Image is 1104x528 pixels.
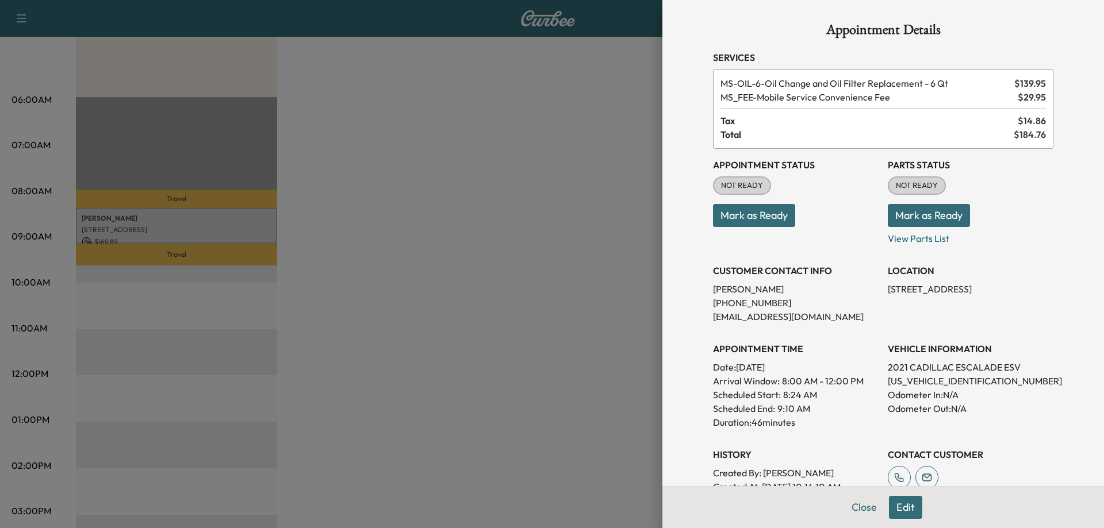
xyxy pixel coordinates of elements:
[888,388,1053,402] p: Odometer In: N/A
[713,360,879,374] p: Date: [DATE]
[713,415,879,429] p: Duration: 46 minutes
[713,448,879,461] h3: History
[888,448,1053,461] h3: CONTACT CUSTOMER
[713,402,775,415] p: Scheduled End:
[1014,76,1046,90] span: $ 139.95
[888,374,1053,388] p: [US_VEHICLE_IDENTIFICATION_NUMBER]
[713,466,879,480] p: Created By : [PERSON_NAME]
[888,402,1053,415] p: Odometer Out: N/A
[888,227,1053,245] p: View Parts List
[720,114,1018,128] span: Tax
[888,264,1053,278] h3: LOCATION
[783,388,817,402] p: 8:24 AM
[888,158,1053,172] h3: Parts Status
[713,296,879,310] p: [PHONE_NUMBER]
[713,282,879,296] p: [PERSON_NAME]
[720,90,1013,104] span: Mobile Service Convenience Fee
[713,310,879,323] p: [EMAIL_ADDRESS][DOMAIN_NAME]
[888,204,970,227] button: Mark as Ready
[782,374,864,388] span: 8:00 AM - 12:00 PM
[713,158,879,172] h3: Appointment Status
[720,76,1010,90] span: Oil Change and Oil Filter Replacement - 6 Qt
[1018,114,1046,128] span: $ 14.86
[713,51,1053,64] h3: Services
[713,23,1053,41] h1: Appointment Details
[777,402,810,415] p: 9:10 AM
[713,204,795,227] button: Mark as Ready
[888,342,1053,356] h3: VEHICLE INFORMATION
[888,360,1053,374] p: 2021 CADILLAC ESCALADE ESV
[713,264,879,278] h3: CUSTOMER CONTACT INFO
[720,128,1014,141] span: Total
[713,374,879,388] p: Arrival Window:
[713,480,879,494] p: Created At : [DATE] 10:16:10 AM
[1018,90,1046,104] span: $ 29.95
[889,180,945,191] span: NOT READY
[844,496,884,519] button: Close
[714,180,770,191] span: NOT READY
[1014,128,1046,141] span: $ 184.76
[713,342,879,356] h3: APPOINTMENT TIME
[888,282,1053,296] p: [STREET_ADDRESS]
[713,388,781,402] p: Scheduled Start:
[889,496,922,519] button: Edit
